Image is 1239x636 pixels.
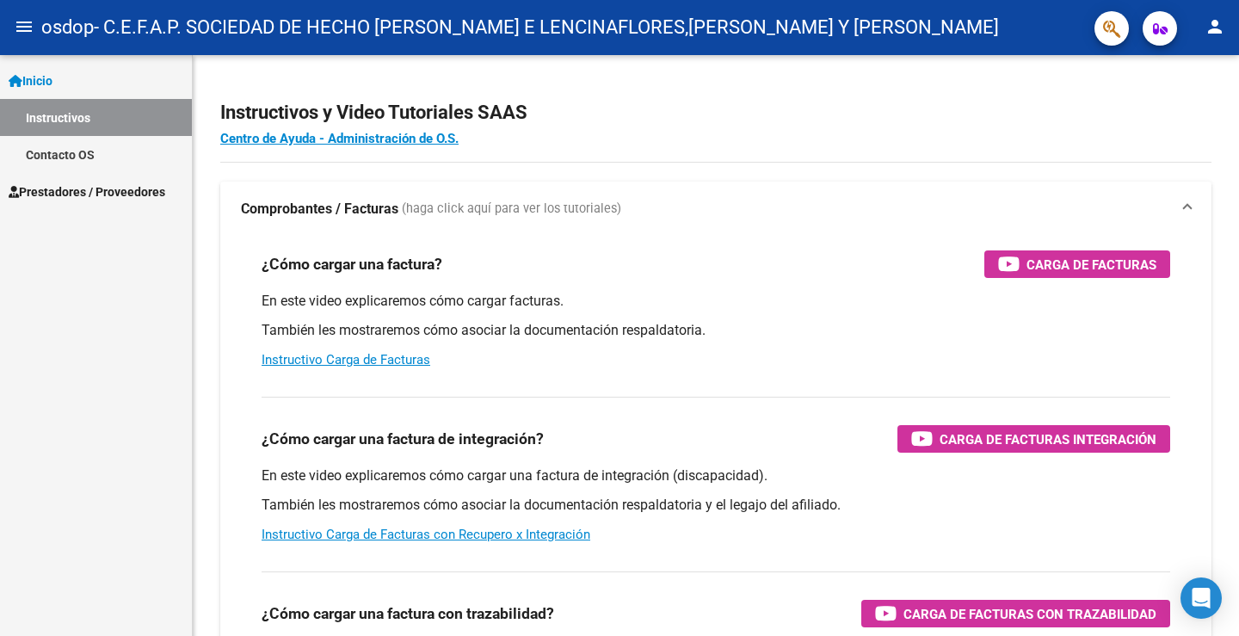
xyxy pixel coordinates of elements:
[262,352,430,367] a: Instructivo Carga de Facturas
[1205,16,1225,37] mat-icon: person
[41,9,94,46] span: osdop
[262,602,554,626] h3: ¿Cómo cargar una factura con trazabilidad?
[220,182,1211,237] mat-expansion-panel-header: Comprobantes / Facturas (haga click aquí para ver los tutoriales)
[9,71,52,90] span: Inicio
[262,527,590,542] a: Instructivo Carga de Facturas con Recupero x Integración
[402,200,621,219] span: (haga click aquí para ver los tutoriales)
[220,131,459,146] a: Centro de Ayuda - Administración de O.S.
[903,603,1156,625] span: Carga de Facturas con Trazabilidad
[262,466,1170,485] p: En este video explicaremos cómo cargar una factura de integración (discapacidad).
[262,252,442,276] h3: ¿Cómo cargar una factura?
[262,427,544,451] h3: ¿Cómo cargar una factura de integración?
[940,429,1156,450] span: Carga de Facturas Integración
[262,496,1170,515] p: También les mostraremos cómo asociar la documentación respaldatoria y el legajo del afiliado.
[861,600,1170,627] button: Carga de Facturas con Trazabilidad
[1180,577,1222,619] div: Open Intercom Messenger
[14,16,34,37] mat-icon: menu
[1026,254,1156,275] span: Carga de Facturas
[897,425,1170,453] button: Carga de Facturas Integración
[9,182,165,201] span: Prestadores / Proveedores
[220,96,1211,129] h2: Instructivos y Video Tutoriales SAAS
[262,292,1170,311] p: En este video explicaremos cómo cargar facturas.
[984,250,1170,278] button: Carga de Facturas
[262,321,1170,340] p: También les mostraremos cómo asociar la documentación respaldatoria.
[241,200,398,219] strong: Comprobantes / Facturas
[94,9,999,46] span: - C.E.F.A.P. SOCIEDAD DE HECHO [PERSON_NAME] E LENCINAFLORES,[PERSON_NAME] Y [PERSON_NAME]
